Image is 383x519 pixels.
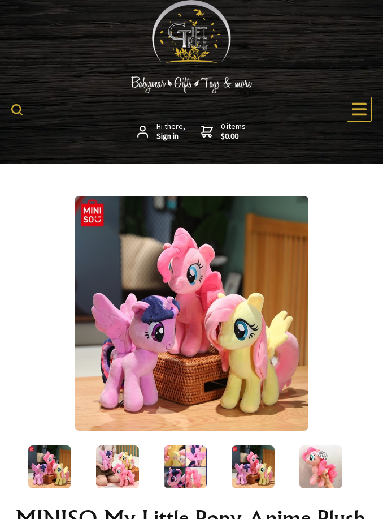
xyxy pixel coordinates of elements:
img: MINISO My Little Pony Anime Plush Doll Toys – Prototype Cartoon Pinkie Pie and Fluttershy Soft Do... [28,445,71,488]
img: MINISO My Little Pony Anime Plush Doll Toys – Prototype Cartoon Pinkie Pie and Fluttershy Soft Do... [96,445,139,488]
a: Hi there,Sign in [137,122,185,141]
img: MINISO My Little Pony Anime Plush Doll Toys – Prototype Cartoon Pinkie Pie and Fluttershy Soft Do... [164,445,207,488]
img: MINISO My Little Pony Anime Plush Doll Toys – Prototype Cartoon Pinkie Pie and Fluttershy Soft Do... [232,445,275,488]
strong: Sign in [156,131,185,141]
a: 0 items$0.00 [201,122,246,141]
img: product search [11,104,23,115]
span: 0 items [221,121,246,141]
img: MINISO My Little Pony Anime Plush Doll Toys – Prototype Cartoon Pinkie Pie and Fluttershy Soft Do... [299,445,342,488]
img: Babywear - Gifts - Toys & more [107,76,276,93]
img: MINISO My Little Pony Anime Plush Doll Toys – Prototype Cartoon Pinkie Pie and Fluttershy Soft Do... [75,196,309,431]
strong: $0.00 [221,131,246,141]
span: Hi there, [156,122,185,141]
